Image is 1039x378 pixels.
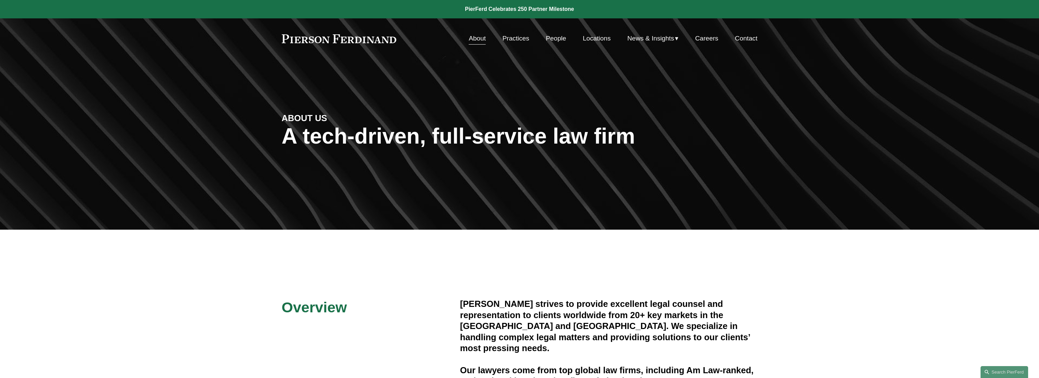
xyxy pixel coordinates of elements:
[627,33,674,45] span: News & Insights
[282,113,327,123] strong: ABOUT US
[282,299,347,315] span: Overview
[627,32,679,45] a: folder dropdown
[583,32,611,45] a: Locations
[981,366,1028,378] a: Search this site
[469,32,486,45] a: About
[695,32,718,45] a: Careers
[282,124,758,149] h1: A tech-driven, full-service law firm
[735,32,757,45] a: Contact
[546,32,566,45] a: People
[502,32,529,45] a: Practices
[460,298,758,354] h4: [PERSON_NAME] strives to provide excellent legal counsel and representation to clients worldwide ...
